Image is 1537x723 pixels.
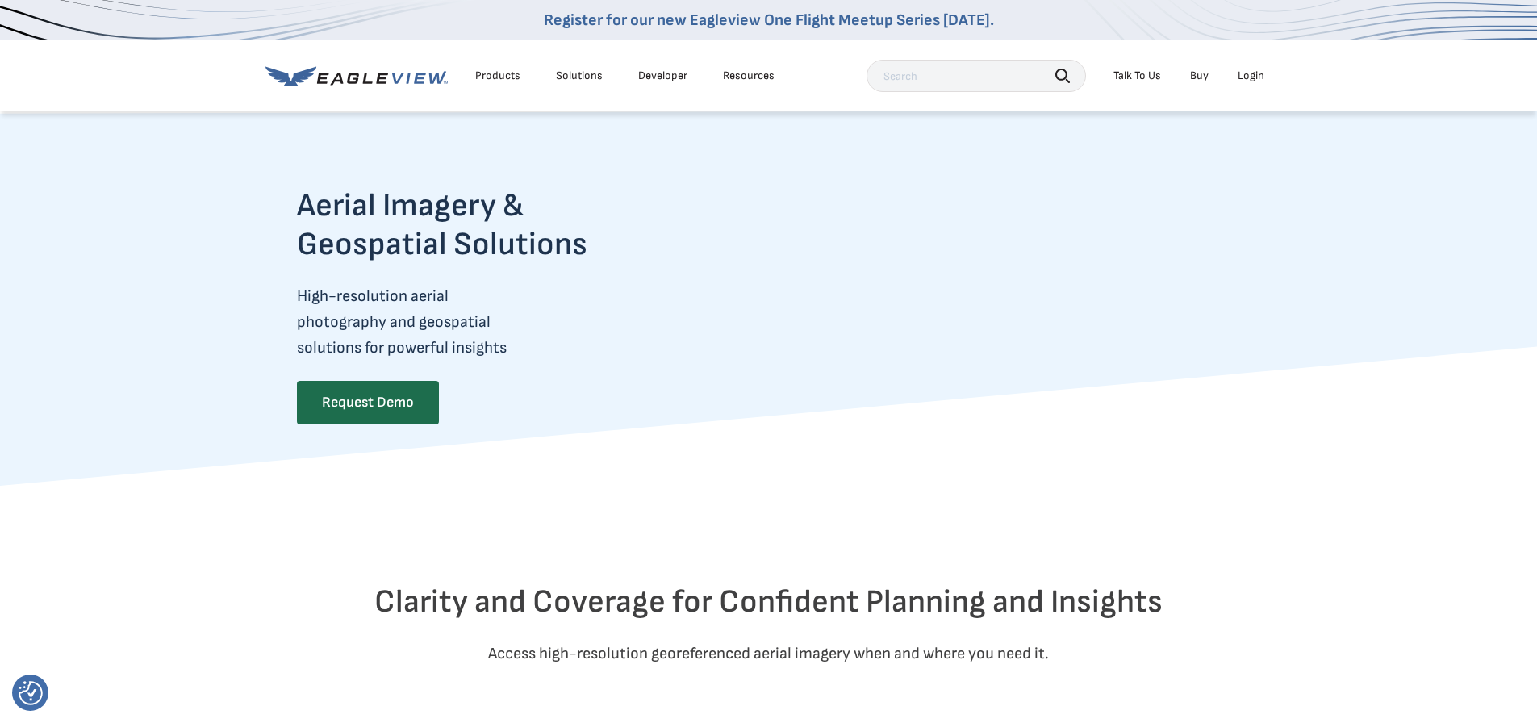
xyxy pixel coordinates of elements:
[297,186,650,264] h2: Aerial Imagery & Geospatial Solutions
[475,69,520,83] div: Products
[297,583,1241,621] h2: Clarity and Coverage for Confident Planning and Insights
[723,69,775,83] div: Resources
[867,60,1086,92] input: Search
[297,381,439,424] a: Request Demo
[19,681,43,705] button: Consent Preferences
[556,69,603,83] div: Solutions
[297,641,1241,667] p: Access high-resolution georeferenced aerial imagery when and where you need it.
[297,283,650,361] p: High-resolution aerial photography and geospatial solutions for powerful insights
[1190,69,1209,83] a: Buy
[1238,69,1264,83] div: Login
[544,10,994,30] a: Register for our new Eagleview One Flight Meetup Series [DATE].
[19,681,43,705] img: Revisit consent button
[1113,69,1161,83] div: Talk To Us
[638,69,687,83] a: Developer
